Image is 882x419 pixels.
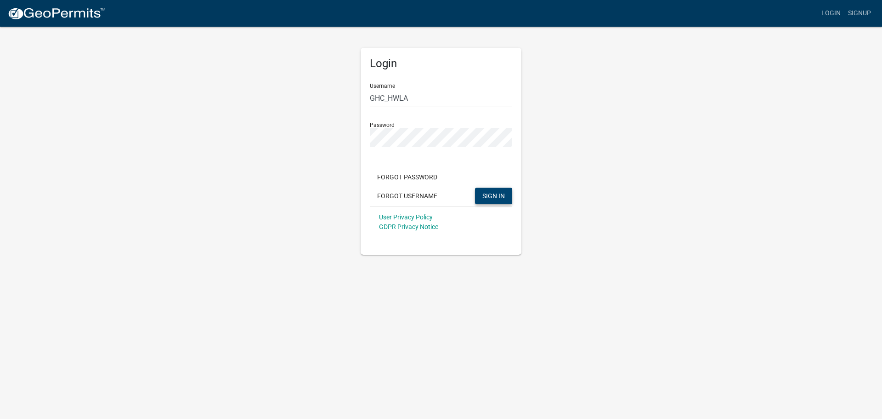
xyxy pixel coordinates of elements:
[379,213,433,221] a: User Privacy Policy
[844,5,875,22] a: Signup
[370,57,512,70] h5: Login
[379,223,438,230] a: GDPR Privacy Notice
[475,188,512,204] button: SIGN IN
[370,188,445,204] button: Forgot Username
[370,169,445,185] button: Forgot Password
[482,192,505,199] span: SIGN IN
[818,5,844,22] a: Login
